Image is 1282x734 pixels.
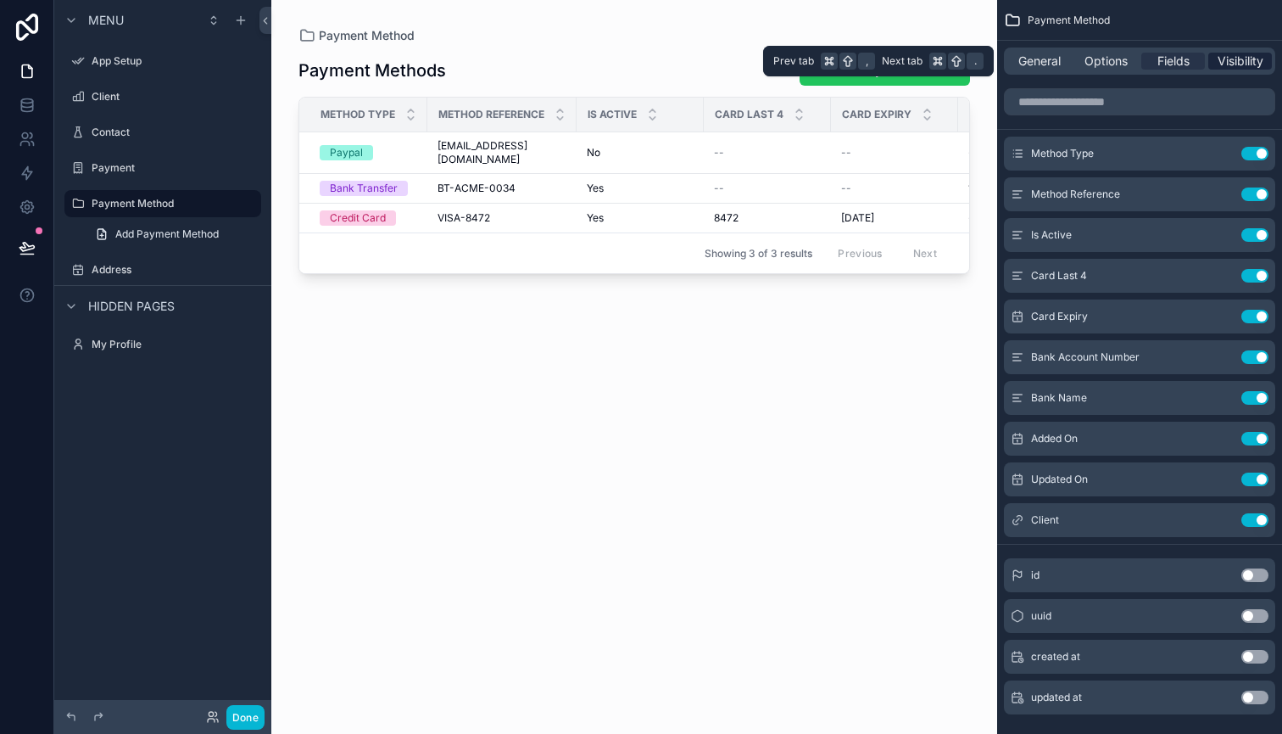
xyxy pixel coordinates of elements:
span: General [1018,53,1061,70]
span: Card Expiry [1031,310,1088,323]
span: Options [1084,53,1128,70]
span: Add Payment Method [115,227,219,241]
a: Client [64,83,261,110]
a: Address [64,256,261,283]
span: id [1031,569,1040,582]
span: updated at [1031,691,1082,704]
span: Bank Account Number [1031,350,1140,364]
label: Payment Method [92,197,251,210]
span: Prev tab [773,54,814,68]
span: Card Last 4 [1031,269,1087,283]
label: My Profile [92,338,258,351]
span: Method Reference [1031,188,1120,201]
span: Method Type [320,108,395,121]
a: Payment [64,154,261,182]
span: Bank Name [1031,391,1087,405]
label: App Setup [92,54,258,68]
label: Payment [92,161,258,175]
span: Payment Method [1028,14,1110,27]
button: Done [226,705,265,730]
span: created at [1031,650,1080,664]
span: Menu [88,12,124,29]
label: Address [92,263,258,277]
span: Added On [1031,432,1078,445]
span: uuid [1031,609,1051,623]
a: Add Payment Method [85,221,261,248]
span: Hidden pages [88,298,175,315]
a: Payment Method [64,190,261,217]
label: Contact [92,126,258,139]
span: Card Last 4 [715,108,783,121]
span: Card Expiry [842,108,911,121]
span: Method Type [1031,147,1094,160]
span: Method Reference [438,108,544,121]
a: Contact [64,119,261,146]
span: Client [1031,513,1059,527]
span: Fields [1157,53,1190,70]
span: Showing 3 of 3 results [705,247,812,261]
span: Is Active [588,108,637,121]
label: Client [92,90,258,104]
span: . [968,54,982,68]
span: Updated On [1031,473,1088,486]
span: Is Active [1031,228,1072,242]
span: Visibility [1218,53,1263,70]
span: Next tab [882,54,922,68]
span: , [860,54,873,68]
a: App Setup [64,48,261,75]
a: My Profile [64,331,261,358]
